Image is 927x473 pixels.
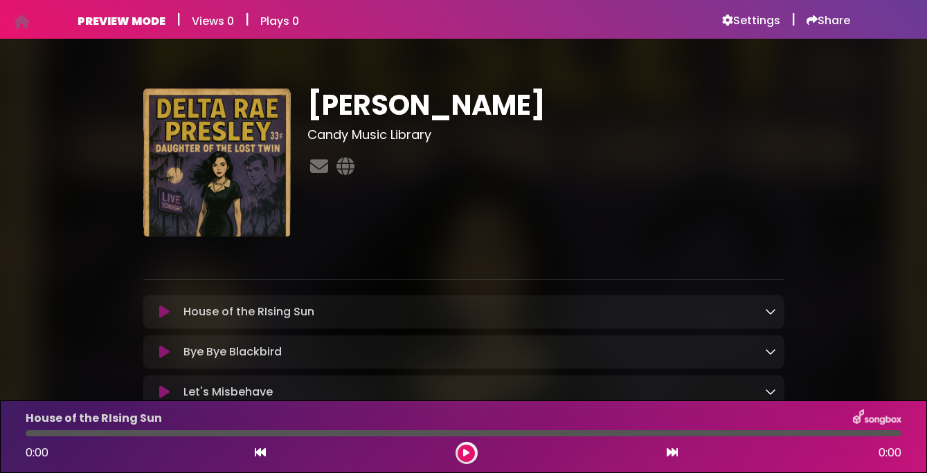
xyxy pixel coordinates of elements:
[78,15,165,28] h6: PREVIEW MODE
[192,15,234,28] h6: Views 0
[307,89,784,122] h1: [PERSON_NAME]
[26,410,162,427] p: House of the RIsing Sun
[183,344,282,360] p: Bye Bye Blackbird
[245,11,249,28] h5: |
[791,11,795,28] h5: |
[26,445,48,461] span: 0:00
[722,14,780,28] a: Settings
[183,384,273,400] p: Let's Misbehave
[260,15,299,28] h6: Plays 0
[307,127,784,142] h3: Candy Music Library
[879,445,901,461] span: 0:00
[807,14,850,28] a: Share
[853,409,901,427] img: songbox-logo-white.png
[143,89,291,236] img: vpkkq2UAScmBBGOn0VTU
[177,11,181,28] h5: |
[183,304,314,320] p: House of the RIsing Sun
